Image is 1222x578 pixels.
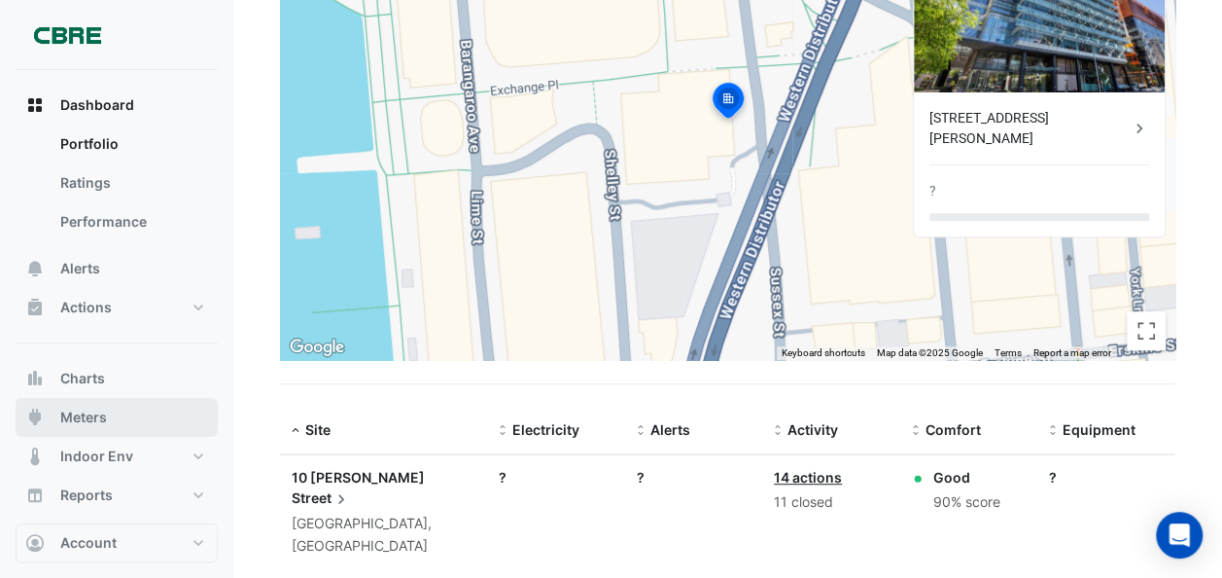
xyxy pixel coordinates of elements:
div: ? [637,467,751,488]
button: Account [16,524,218,562]
span: Equipment [1063,421,1135,438]
span: Street [292,488,351,509]
span: Indoor Env [60,447,133,466]
button: Keyboard shortcuts [782,346,865,360]
a: Open this area in Google Maps (opens a new window) [285,335,349,360]
div: [STREET_ADDRESS][PERSON_NAME] [929,108,1130,149]
div: ? [499,467,612,488]
span: Dashboard [60,95,134,115]
span: Electricity [512,421,579,438]
button: Dashboard [16,86,218,125]
div: Good [932,467,999,488]
app-icon: Indoor Env [25,447,45,466]
app-icon: Reports [25,486,45,505]
span: 10 [PERSON_NAME] [292,469,425,486]
span: Account [60,533,117,553]
div: ? [929,181,936,201]
span: Map data ©2025 Google [877,347,983,358]
div: [GEOGRAPHIC_DATA], [GEOGRAPHIC_DATA] [292,513,475,558]
button: Meters [16,398,218,437]
button: Actions [16,288,218,327]
button: Charts [16,359,218,398]
span: Site [305,421,331,438]
span: Actions [60,298,112,317]
a: Portfolio [45,125,218,163]
span: Alerts [60,259,100,278]
button: Indoor Env [16,437,218,476]
button: Reports [16,476,218,515]
div: ? [1049,467,1163,488]
div: Open Intercom Messenger [1156,512,1203,559]
span: Activity [787,421,838,438]
span: Meters [60,408,107,427]
div: Dashboard [16,125,218,249]
span: Alerts [650,421,690,438]
button: Toggle fullscreen view [1127,311,1166,350]
span: Reports [60,486,113,505]
app-icon: Actions [25,298,45,317]
app-icon: Charts [25,369,45,388]
img: site-pin-selected.svg [707,80,750,126]
app-icon: Alerts [25,259,45,278]
button: Alerts [16,249,218,288]
app-icon: Meters [25,408,45,427]
div: 90% score [932,491,999,514]
span: Charts [60,369,105,388]
a: Ratings [45,163,218,202]
a: Report a map error [1033,347,1111,358]
a: Performance [45,202,218,241]
app-icon: Dashboard [25,95,45,115]
a: Terms [995,347,1022,358]
img: Google [285,335,349,360]
img: Company Logo [23,16,111,54]
span: Comfort [925,421,980,438]
div: 11 closed [774,491,888,514]
a: 14 actions [774,469,842,486]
